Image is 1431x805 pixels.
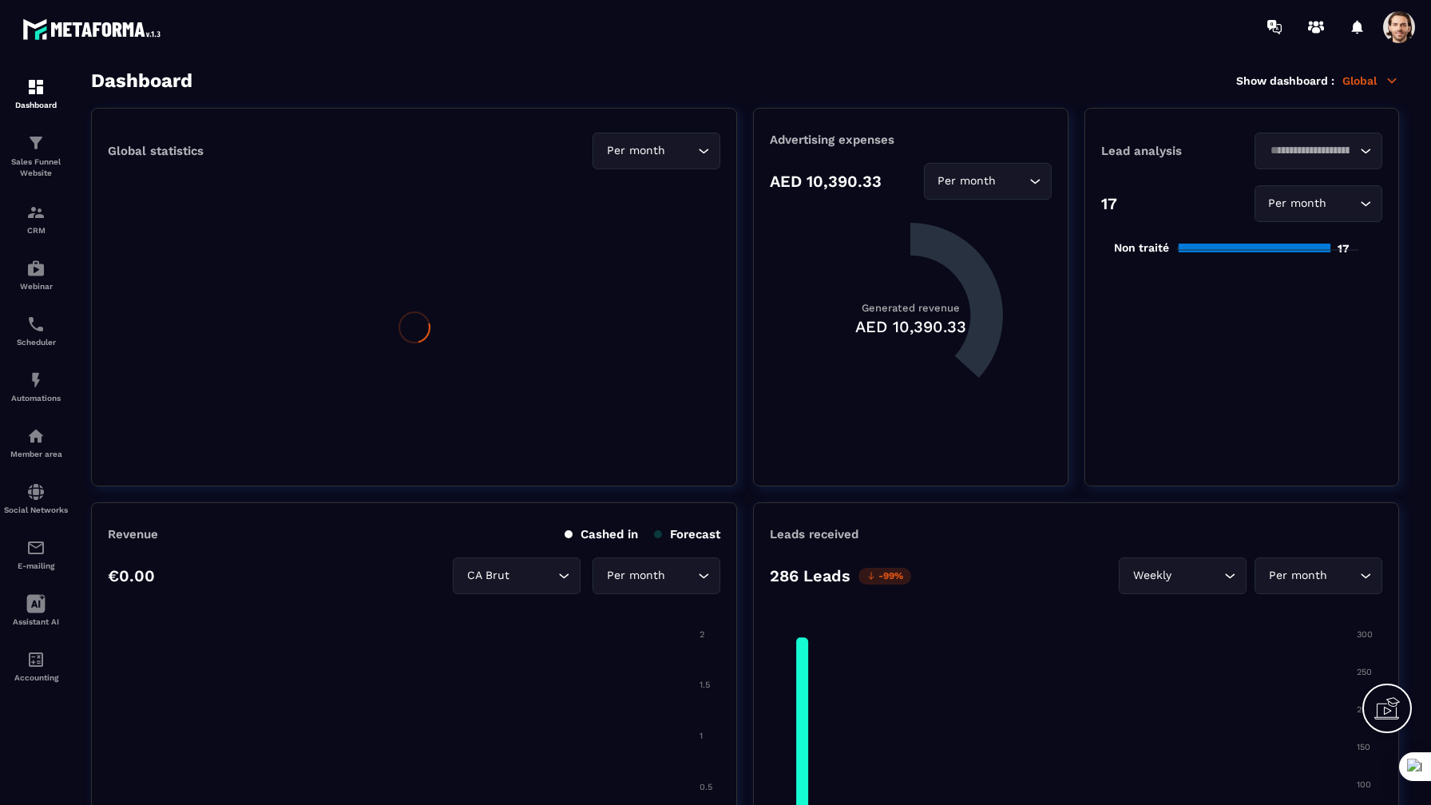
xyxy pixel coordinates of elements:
[603,567,668,585] span: Per month
[4,303,68,359] a: schedulerschedulerScheduler
[1342,73,1399,88] p: Global
[1357,667,1372,677] tspan: 250
[1175,567,1220,585] input: Search for option
[1101,144,1242,158] p: Lead analysis
[4,617,68,626] p: Assistant AI
[700,731,703,741] tspan: 1
[1265,195,1330,212] span: Per month
[26,426,46,446] img: automations
[4,121,68,191] a: formationformationSales Funnel Website
[1265,567,1330,585] span: Per month
[700,782,712,792] tspan: 0.5
[453,557,581,594] div: Search for option
[770,527,858,541] p: Leads received
[4,101,68,109] p: Dashboard
[770,566,850,585] p: 286 Leads
[1330,567,1356,585] input: Search for option
[1101,194,1117,213] p: 17
[4,561,68,570] p: E-mailing
[4,526,68,582] a: emailemailE-mailing
[4,157,68,179] p: Sales Funnel Website
[668,142,694,160] input: Search for option
[4,582,68,638] a: Assistant AI
[4,506,68,514] p: Social Networks
[603,142,668,160] span: Per month
[593,557,720,594] div: Search for option
[1236,74,1334,87] p: Show dashboard :
[668,567,694,585] input: Search for option
[4,191,68,247] a: formationformationCRM
[924,163,1052,200] div: Search for option
[1129,567,1175,585] span: Weekly
[22,14,166,44] img: logo
[1357,742,1370,752] tspan: 150
[565,527,638,541] p: Cashed in
[858,568,911,585] p: -99%
[1114,241,1169,254] tspan: Non traité
[26,77,46,97] img: formation
[1119,557,1247,594] div: Search for option
[934,172,1000,190] span: Per month
[108,566,155,585] p: €0.00
[1357,629,1373,640] tspan: 300
[26,371,46,390] img: automations
[4,247,68,303] a: automationsautomationsWebinar
[463,567,513,585] span: CA Brut
[4,338,68,347] p: Scheduler
[26,650,46,669] img: accountant
[91,69,192,92] h3: Dashboard
[26,133,46,153] img: formation
[593,133,720,169] div: Search for option
[4,414,68,470] a: automationsautomationsMember area
[1000,172,1025,190] input: Search for option
[1265,142,1356,160] input: Search for option
[1255,133,1382,169] div: Search for option
[654,527,720,541] p: Forecast
[1330,195,1356,212] input: Search for option
[700,629,704,640] tspan: 2
[26,538,46,557] img: email
[4,673,68,682] p: Accounting
[4,450,68,458] p: Member area
[4,282,68,291] p: Webinar
[4,470,68,526] a: social-networksocial-networkSocial Networks
[700,680,710,690] tspan: 1.5
[1357,704,1373,715] tspan: 200
[4,359,68,414] a: automationsautomationsAutomations
[770,133,1051,147] p: Advertising expenses
[4,394,68,402] p: Automations
[4,226,68,235] p: CRM
[4,638,68,694] a: accountantaccountantAccounting
[1255,557,1382,594] div: Search for option
[1357,779,1371,790] tspan: 100
[108,527,158,541] p: Revenue
[26,259,46,278] img: automations
[26,482,46,502] img: social-network
[1255,185,1382,222] div: Search for option
[4,65,68,121] a: formationformationDashboard
[770,172,882,191] p: AED 10,390.33
[513,567,554,585] input: Search for option
[108,144,204,158] p: Global statistics
[26,315,46,334] img: scheduler
[26,203,46,222] img: formation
